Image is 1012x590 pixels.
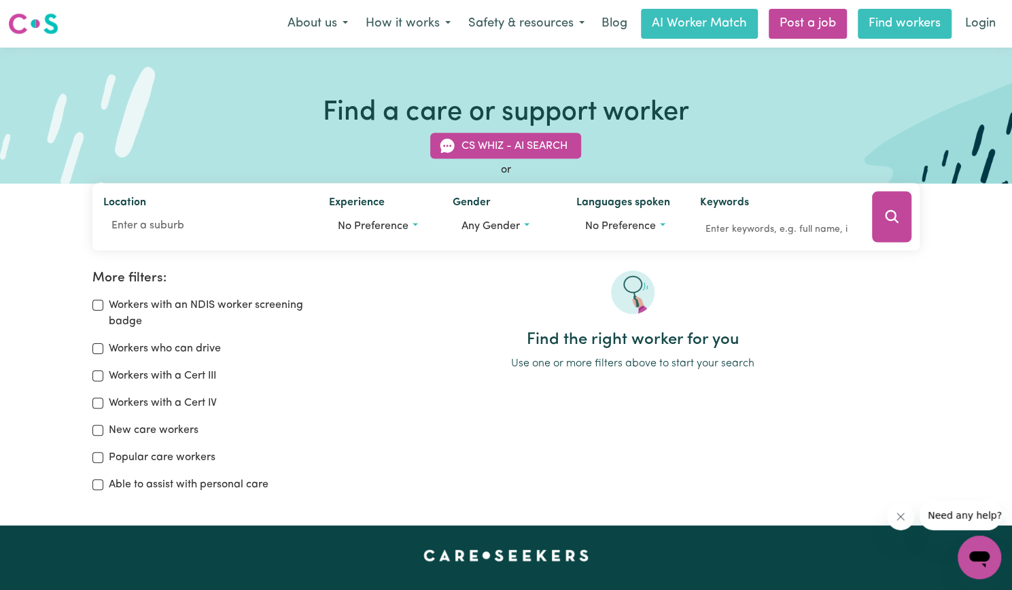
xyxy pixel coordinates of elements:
label: Workers with an NDIS worker screening badge [109,297,329,330]
label: Keywords [700,194,749,213]
label: Languages spoken [576,194,670,213]
input: Enter a suburb [103,213,307,238]
div: or [92,162,920,178]
label: Workers who can drive [109,341,221,357]
h1: Find a care or support worker [323,97,689,129]
label: Able to assist with personal care [109,476,268,493]
a: Login [957,9,1004,39]
label: Location [103,194,146,213]
img: Careseekers logo [8,12,58,36]
button: Safety & resources [459,10,593,38]
label: Popular care workers [109,449,215,466]
button: CS Whiz - AI Search [430,133,581,159]
label: Gender [453,194,491,213]
input: Enter keywords, e.g. full name, interests [700,219,853,240]
button: Worker language preferences [576,213,678,239]
a: AI Worker Match [641,9,758,39]
button: How it works [357,10,459,38]
label: Workers with a Cert IV [109,395,217,411]
button: Worker gender preference [453,213,555,239]
button: Worker experience options [329,213,431,239]
button: Search [872,192,911,243]
a: Blog [593,9,635,39]
span: No preference [338,221,408,232]
button: About us [279,10,357,38]
span: No preference [585,221,656,232]
span: Any gender [461,221,520,232]
a: Careseekers home page [423,550,589,561]
h2: More filters: [92,271,329,286]
label: New care workers [109,422,198,438]
label: Experience [329,194,385,213]
a: Careseekers logo [8,8,58,39]
iframe: Close message [887,503,914,530]
iframe: Button to launch messaging window [958,536,1001,579]
h2: Find the right worker for you [345,330,920,350]
label: Workers with a Cert III [109,368,216,384]
iframe: Message from company [920,500,1001,530]
span: Need any help? [8,10,82,20]
p: Use one or more filters above to start your search [345,355,920,372]
a: Find workers [858,9,952,39]
a: Post a job [769,9,847,39]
